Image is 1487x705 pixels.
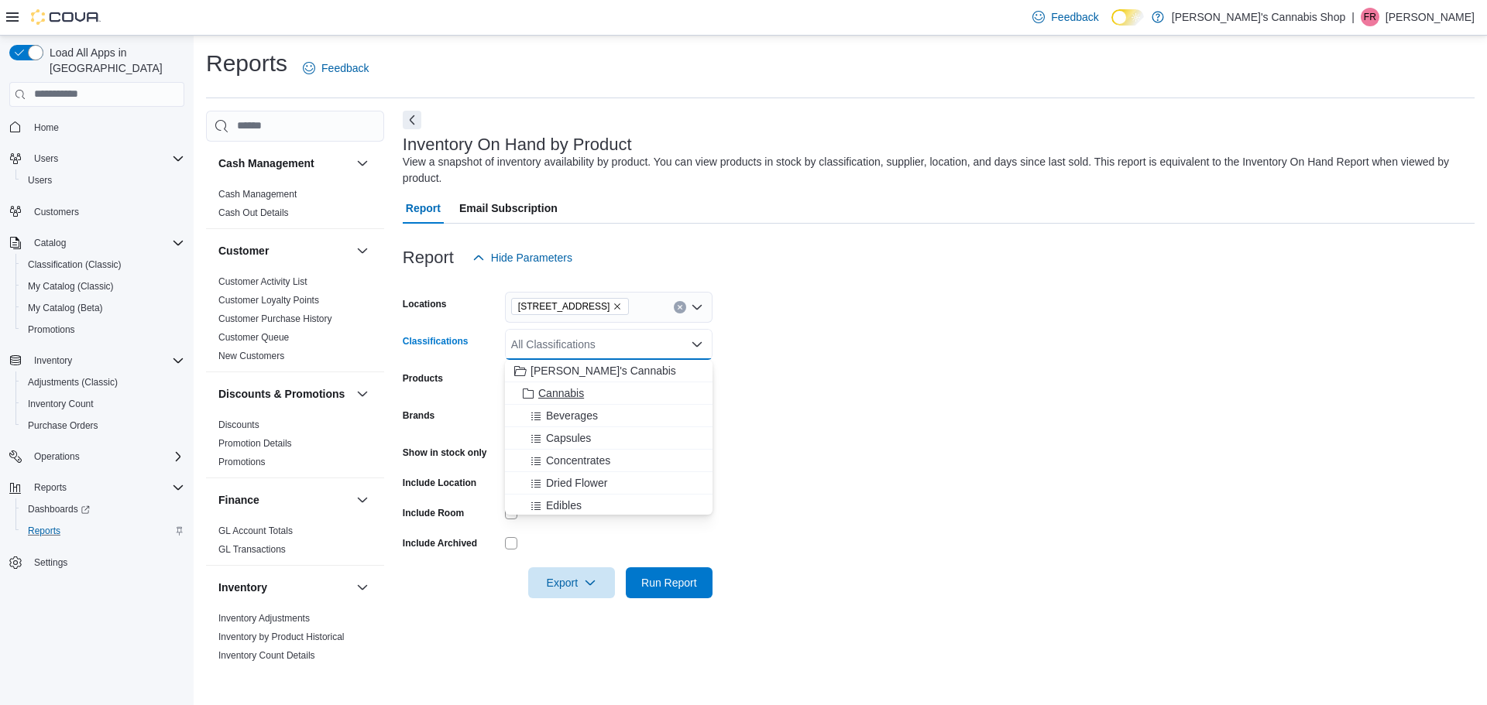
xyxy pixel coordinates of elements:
[28,202,184,221] span: Customers
[28,203,85,221] a: Customers
[505,382,713,405] button: Cannabis
[218,457,266,467] a: Promotions
[403,248,454,267] h3: Report
[34,121,59,134] span: Home
[353,385,372,403] button: Discounts & Promotions
[28,302,103,314] span: My Catalog (Beta)
[28,118,184,137] span: Home
[505,495,713,517] button: Edibles
[15,297,191,319] button: My Catalog (Beta)
[218,612,310,625] span: Inventory Adjustments
[218,189,297,200] a: Cash Management
[511,298,630,315] span: 160 Wellington St. E Unit 3
[218,649,315,662] span: Inventory Count Details
[206,48,287,79] h1: Reports
[691,338,703,351] button: Close list of options
[22,255,128,274] a: Classification (Classic)
[626,567,713,598] button: Run Report
[218,207,289,218] a: Cash Out Details
[15,415,191,436] button: Purchase Orders
[403,372,443,385] label: Products
[297,53,375,84] a: Feedback
[28,149,64,168] button: Users
[218,669,348,679] a: Inventory On Hand by Package
[22,171,58,190] a: Users
[3,350,191,371] button: Inventory
[3,200,191,223] button: Customers
[546,453,610,468] span: Concentrates
[218,275,307,288] span: Customer Activity List
[206,185,384,228] div: Cash Management
[22,277,184,296] span: My Catalog (Classic)
[22,500,96,518] a: Dashboards
[34,450,80,463] span: Operations
[28,553,184,572] span: Settings
[22,299,184,317] span: My Catalog (Beta)
[206,522,384,565] div: Finance
[22,416,184,435] span: Purchase Orders
[3,232,191,254] button: Catalog
[1361,8,1379,26] div: Felicia Roy
[218,544,286,555] a: GL Transactions
[22,277,120,296] a: My Catalog (Classic)
[218,543,286,556] span: GL Transactions
[218,313,332,325] span: Customer Purchase History
[22,522,184,540] span: Reports
[3,551,191,573] button: Settings
[218,188,297,200] span: Cash Management
[34,556,67,569] span: Settings
[403,507,464,519] label: Include Room
[403,537,477,549] label: Include Archived
[22,373,124,392] a: Adjustments (Classic)
[22,255,184,274] span: Classification (Classic)
[218,243,269,258] h3: Customer
[613,302,622,311] button: Remove 160 Wellington St. E Unit 3 from selection in this group
[505,450,713,472] button: Concentrates
[22,395,184,413] span: Inventory Count
[206,272,384,371] div: Customer
[218,580,350,595] button: Inventory
[218,580,267,595] h3: Inventory
[546,408,598,423] span: Beverages
[15,254,191,275] button: Classification (Classic)
[28,149,184,168] span: Users
[218,525,293,536] a: GL Account Totals
[403,298,447,310] label: Locations
[505,472,713,495] button: Dried Flower
[218,668,348,680] span: Inventory On Hand by Package
[218,419,259,431] span: Discounts
[353,491,372,509] button: Finance
[15,393,191,415] button: Inventory Count
[403,447,487,459] label: Show in stock only
[218,492,259,508] h3: Finance
[28,447,184,466] span: Operations
[28,376,118,388] span: Adjustments (Classic)
[218,156,350,171] button: Cash Management
[218,295,319,306] a: Customer Loyalty Points
[466,242,579,273] button: Hide Parameters
[1172,8,1345,26] p: [PERSON_NAME]'s Cannabis Shop
[3,446,191,467] button: Operations
[34,152,58,165] span: Users
[22,299,109,317] a: My Catalog (Beta)
[28,234,184,252] span: Catalog
[28,398,94,410] span: Inventory Count
[15,520,191,542] button: Reports
[3,116,191,139] button: Home
[34,206,79,218] span: Customers
[218,631,345,642] a: Inventory by Product Historical
[1351,8,1355,26] p: |
[218,456,266,468] span: Promotions
[34,481,67,494] span: Reports
[403,477,476,489] label: Include Location
[28,174,52,187] span: Users
[28,351,184,370] span: Inventory
[218,276,307,287] a: Customer Activity List
[505,427,713,450] button: Capsules
[15,319,191,341] button: Promotions
[34,237,66,249] span: Catalog
[528,567,615,598] button: Export
[218,351,284,361] a: New Customers
[28,419,98,432] span: Purchase Orders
